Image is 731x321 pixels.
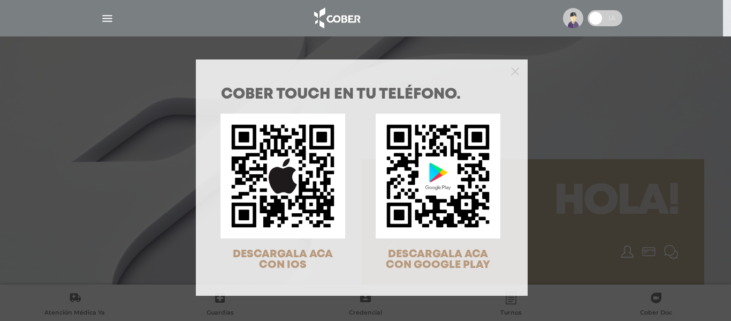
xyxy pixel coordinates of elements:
[376,114,500,238] img: qr-code
[220,114,345,238] img: qr-code
[233,249,333,270] span: DESCARGALA ACA CON IOS
[511,66,519,76] button: Close
[386,249,490,270] span: DESCARGALA ACA CON GOOGLE PLAY
[221,87,502,102] h1: COBER TOUCH en tu teléfono.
